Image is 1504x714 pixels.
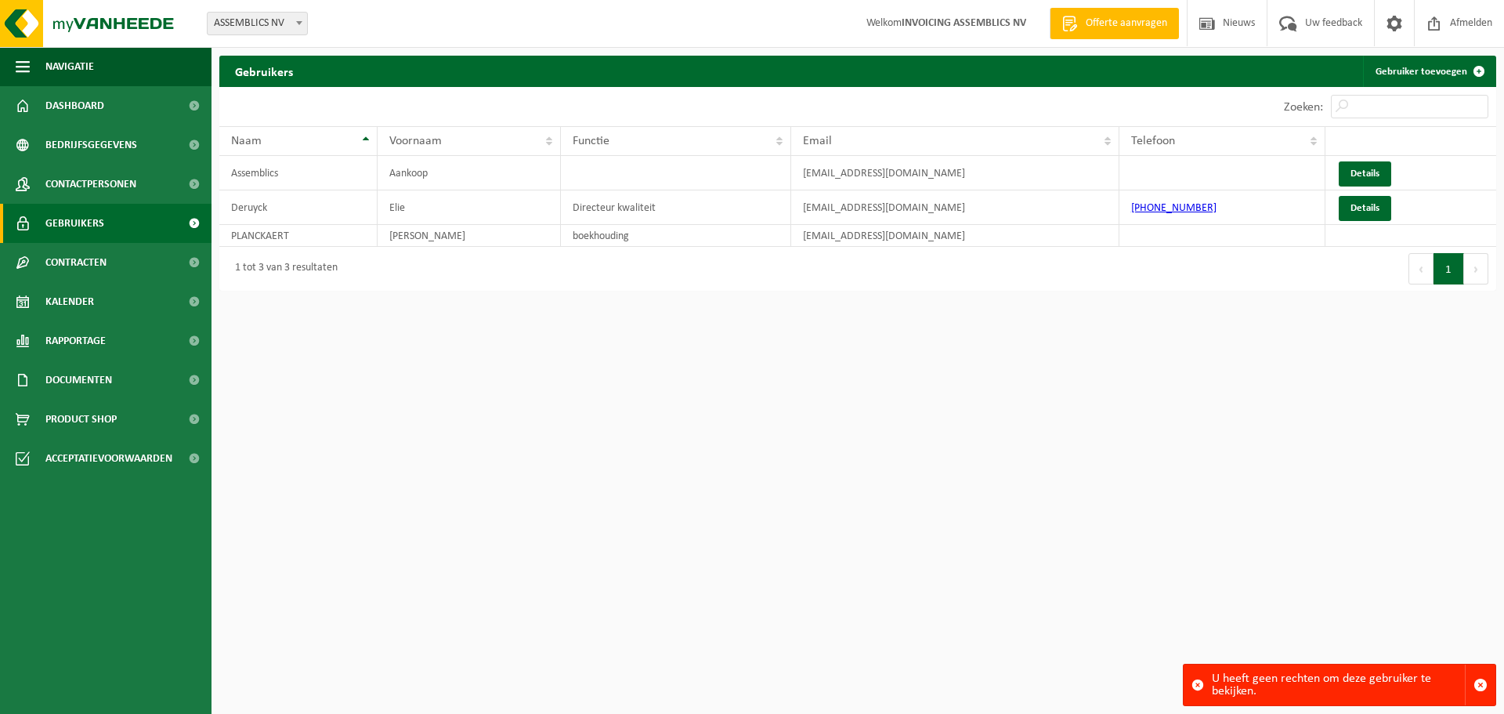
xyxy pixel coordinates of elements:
td: Assemblics [219,156,378,190]
button: Next [1464,253,1488,285]
span: Acceptatievoorwaarden [45,439,172,478]
strong: INVOICING ASSEMBLICS NV [902,17,1026,29]
td: Aankoop [378,156,561,190]
span: Documenten [45,361,112,400]
span: Contracten [45,243,107,282]
span: Bedrijfsgegevens [45,125,137,165]
div: U heeft geen rechten om deze gebruiker te bekijken. [1212,665,1465,705]
span: Gebruikers [45,204,104,243]
button: Previous [1408,253,1433,285]
span: Navigatie [45,47,94,86]
span: Dashboard [45,86,104,125]
a: Details [1339,196,1391,221]
span: Offerte aanvragen [1082,16,1171,31]
div: 1 tot 3 van 3 resultaten [227,255,338,283]
a: Offerte aanvragen [1050,8,1179,39]
td: boekhouding [561,225,791,247]
h2: Gebruikers [219,56,309,86]
label: Zoeken: [1284,101,1323,114]
span: Product Shop [45,400,117,439]
span: Telefoon [1131,135,1175,147]
td: [EMAIL_ADDRESS][DOMAIN_NAME] [791,156,1119,190]
span: Voornaam [389,135,442,147]
a: [PHONE_NUMBER] [1131,202,1217,214]
td: [EMAIL_ADDRESS][DOMAIN_NAME] [791,190,1119,225]
td: Deruyck [219,190,378,225]
td: [EMAIL_ADDRESS][DOMAIN_NAME] [791,225,1119,247]
a: Details [1339,161,1391,187]
td: Directeur kwaliteit [561,190,791,225]
span: Functie [573,135,609,147]
span: Email [803,135,832,147]
td: PLANCKAERT [219,225,378,247]
span: Kalender [45,282,94,321]
span: Contactpersonen [45,165,136,204]
td: [PERSON_NAME] [378,225,561,247]
span: Rapportage [45,321,106,361]
span: ASSEMBLICS NV [208,13,307,34]
button: 1 [1433,253,1464,285]
span: Naam [231,135,262,147]
td: Elie [378,190,561,225]
a: Gebruiker toevoegen [1363,56,1495,87]
span: ASSEMBLICS NV [207,12,308,35]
